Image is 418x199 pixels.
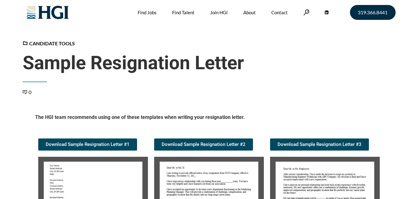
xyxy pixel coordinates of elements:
[278,142,361,147] span: Download Sample Resignation Letter #3
[162,142,246,147] span: Download Sample Resignation Letter #2
[38,138,137,151] a: Download Sample Resignation Letter #1
[23,89,31,95] a: 0
[35,114,383,123] h5: The HGI team recommends using one of these templates when writing your resignation letter.
[46,142,130,147] span: Download Sample Resignation Letter #1
[303,9,310,15] a: Search
[23,52,396,74] span: Sample Resignation Letter
[358,10,388,15] span: 319.366.8441
[350,5,396,20] a: 319.366.8441
[23,40,75,46] a: Candidate Tools
[270,138,369,151] a: Download Sample Resignation Letter #3
[154,138,253,151] a: Download Sample Resignation Letter #2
